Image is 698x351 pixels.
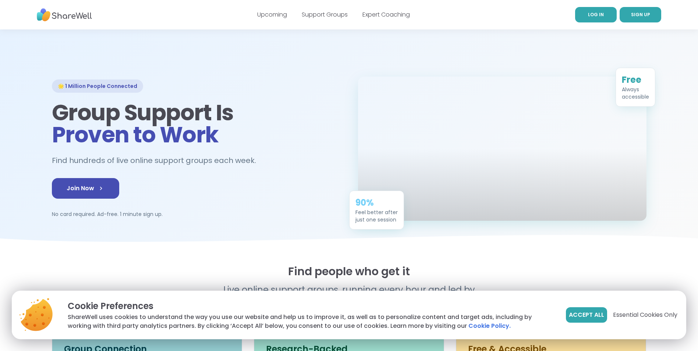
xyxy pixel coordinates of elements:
span: Join Now [67,184,104,193]
h2: Find people who get it [52,265,646,278]
span: Essential Cookies Only [613,311,677,319]
a: Support Groups [302,10,348,19]
div: 90% [355,197,398,209]
h2: Find hundreds of live online support groups each week. [52,155,264,167]
h1: Group Support Is [52,102,340,146]
div: 🌟 1 Million People Connected [52,79,143,93]
a: SIGN UP [620,7,661,22]
button: Accept All [566,307,607,323]
a: LOG IN [575,7,617,22]
span: LOG IN [588,11,604,18]
p: ShareWell uses cookies to understand the way you use our website and help us to improve it, as we... [68,313,554,330]
span: Proven to Work [52,119,219,150]
div: Feel better after just one session [355,209,398,223]
div: Always accessible [622,86,649,100]
p: Live online support groups, running every hour and led by real people. [208,284,490,308]
p: Cookie Preferences [68,299,554,313]
span: Accept All [569,311,604,319]
a: Cookie Policy. [468,322,511,330]
p: No card required. Ad-free. 1 minute sign up. [52,210,340,218]
img: ShareWell Nav Logo [37,5,92,25]
a: Upcoming [257,10,287,19]
div: Free [622,74,649,86]
a: Expert Coaching [362,10,410,19]
span: SIGN UP [631,11,650,18]
a: Join Now [52,178,119,199]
